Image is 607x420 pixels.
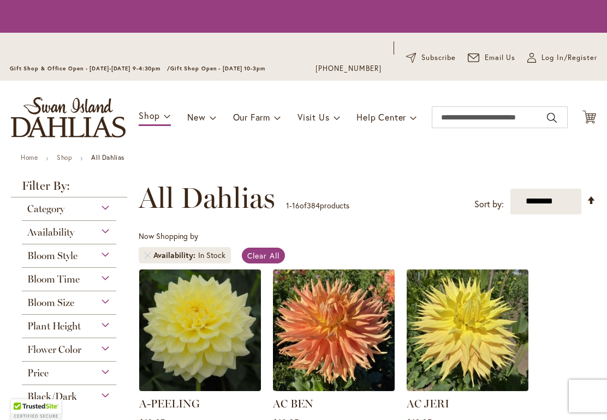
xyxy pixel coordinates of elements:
span: Black/Dark Foliage [27,391,77,415]
a: Subscribe [406,52,456,63]
a: [PHONE_NUMBER] [316,63,382,74]
div: In Stock [198,250,225,261]
span: Plant Height [27,320,81,332]
span: Log In/Register [541,52,597,63]
span: 1 [286,200,289,211]
span: Gift Shop & Office Open - [DATE]-[DATE] 9-4:30pm / [10,65,170,72]
span: Gift Shop Open - [DATE] 10-3pm [170,65,265,72]
a: Shop [57,153,72,161]
a: Remove Availability In Stock [144,252,151,259]
a: AC JERI [407,397,449,410]
iframe: Launch Accessibility Center [8,381,39,412]
a: Clear All [242,248,285,263]
span: Flower Color [27,344,81,356]
span: All Dahlias [139,182,275,214]
a: A-PEELING [139,397,200,410]
span: Bloom Style [27,250,78,262]
span: Subscribe [421,52,456,63]
span: Help Center [356,111,406,123]
span: Now Shopping by [139,231,198,241]
img: AC BEN [273,269,395,391]
a: AC BEN [273,397,313,410]
button: Search [547,109,557,127]
span: Shop [139,110,160,121]
span: New [187,111,205,123]
span: Bloom Size [27,297,74,309]
span: Visit Us [297,111,329,123]
span: Availability [153,250,198,261]
span: Price [27,367,49,379]
a: Email Us [468,52,516,63]
a: Home [21,153,38,161]
p: - of products [286,197,349,214]
a: store logo [11,97,126,137]
span: 384 [307,200,320,211]
label: Sort by: [474,194,504,214]
span: Bloom Time [27,273,80,285]
a: AC Jeri [407,383,528,393]
a: Log In/Register [527,52,597,63]
img: A-Peeling [139,269,261,391]
a: A-Peeling [139,383,261,393]
strong: All Dahlias [91,153,124,161]
strong: Filter By: [11,180,127,197]
span: Our Farm [233,111,270,123]
span: Clear All [247,250,279,261]
span: Availability [27,226,74,238]
span: Category [27,203,64,215]
span: Email Us [485,52,516,63]
span: 16 [292,200,300,211]
a: AC BEN [273,383,395,393]
img: AC Jeri [407,269,528,391]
